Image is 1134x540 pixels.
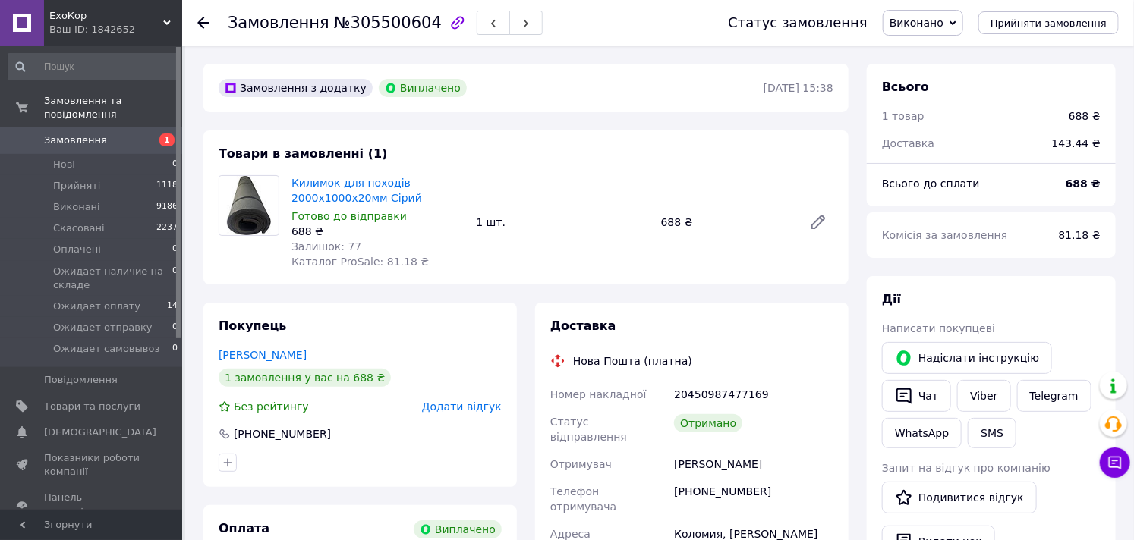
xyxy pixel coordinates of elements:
[44,425,156,439] span: [DEMOGRAPHIC_DATA]
[968,418,1016,448] button: SMS
[569,353,696,369] div: Нова Пошта (платна)
[44,400,140,413] span: Товари та послуги
[550,485,616,513] span: Телефон отримувача
[1043,127,1110,160] div: 143.44 ₴
[219,521,269,535] span: Оплата
[172,158,178,171] span: 0
[44,94,182,121] span: Замовлення та повідомлення
[49,9,163,23] span: ЕхоКор
[53,221,105,235] span: Скасовані
[291,240,361,253] span: Залишок: 77
[291,177,422,204] a: Килимок для походів 2000х1000х20мм Сірий
[550,458,612,470] span: Отримувач
[728,15,868,30] div: Статус замовлення
[53,200,100,214] span: Виконані
[882,229,1008,241] span: Комісія за замовлення
[1066,177,1101,190] b: 688 ₴
[44,491,140,518] span: Панель управління
[53,158,75,171] span: Нові
[291,210,407,222] span: Готово до відправки
[227,176,270,235] img: Килимок для походів 2000х1000х20мм Сірий
[671,381,836,408] div: 20450987477169
[1059,229,1101,241] span: 81.18 ₴
[1100,447,1130,478] button: Чат з покупцем
[156,200,178,214] span: 9186
[550,388,647,400] span: Номер накладної
[803,207,833,237] a: Редагувати
[167,300,178,313] span: 14
[882,177,980,190] span: Всього до сплати
[49,23,182,36] div: Ваш ID: 1842652
[53,321,153,334] span: Ожидает отправку
[53,300,140,313] span: Ожидает оплату
[414,520,502,538] div: Виплачено
[991,17,1107,29] span: Прийняти замовлення
[470,212,654,233] div: 1 шт.
[671,451,836,478] div: [PERSON_NAME]
[219,369,391,387] div: 1 замовлення у вас на 688 ₴
[550,416,627,443] span: Статус відправлення
[291,256,429,268] span: Каталог ProSale: 81.18 ₴
[550,528,591,540] span: Адреса
[1017,380,1091,412] a: Telegram
[671,478,836,520] div: [PHONE_NUMBER]
[172,342,178,356] span: 0
[228,14,329,32] span: Замовлення
[882,110,925,122] span: 1 товар
[882,482,1037,513] a: Подивитися відгук
[764,82,833,94] time: [DATE] 15:38
[882,380,951,412] button: Чат
[957,380,1010,412] a: Viber
[8,53,179,80] input: Пошук
[219,79,373,97] div: Замовлення з додатку
[156,221,178,235] span: 2237
[44,133,107,147] span: Замовлення
[234,400,309,413] span: Без рейтингу
[172,265,178,292] span: 0
[291,224,464,239] div: 688 ₴
[53,342,159,356] span: Ожидает самовывоз
[882,322,995,334] span: Написати покупцеві
[197,15,209,30] div: Повернутися назад
[44,451,140,479] span: Показники роботи компанії
[159,133,175,146] span: 1
[379,79,467,97] div: Виплачено
[219,349,307,361] a: [PERSON_NAME]
[882,137,934,149] span: Доставка
[422,400,502,413] span: Додати відгук
[882,462,1051,474] span: Запит на відгук про компанію
[219,319,287,333] span: Покупець
[882,418,962,448] a: WhatsApp
[655,212,797,233] div: 688 ₴
[172,243,178,256] span: 0
[44,373,118,387] span: Повідомлення
[53,265,172,292] span: Ожидает наличие на складе
[334,14,442,32] span: №305500604
[156,179,178,193] span: 1118
[882,342,1052,374] button: Надіслати інструкцію
[882,80,929,94] span: Всього
[882,292,901,306] span: Дії
[53,243,101,256] span: Оплачені
[674,414,742,432] div: Отримано
[172,321,178,334] span: 0
[219,146,388,161] span: Товари в замовленні (1)
[53,179,100,193] span: Прийняті
[550,319,616,333] span: Доставка
[978,11,1119,34] button: Прийняти замовлення
[1069,108,1101,124] div: 688 ₴
[890,17,943,29] span: Виконано
[232,426,332,441] div: [PHONE_NUMBER]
